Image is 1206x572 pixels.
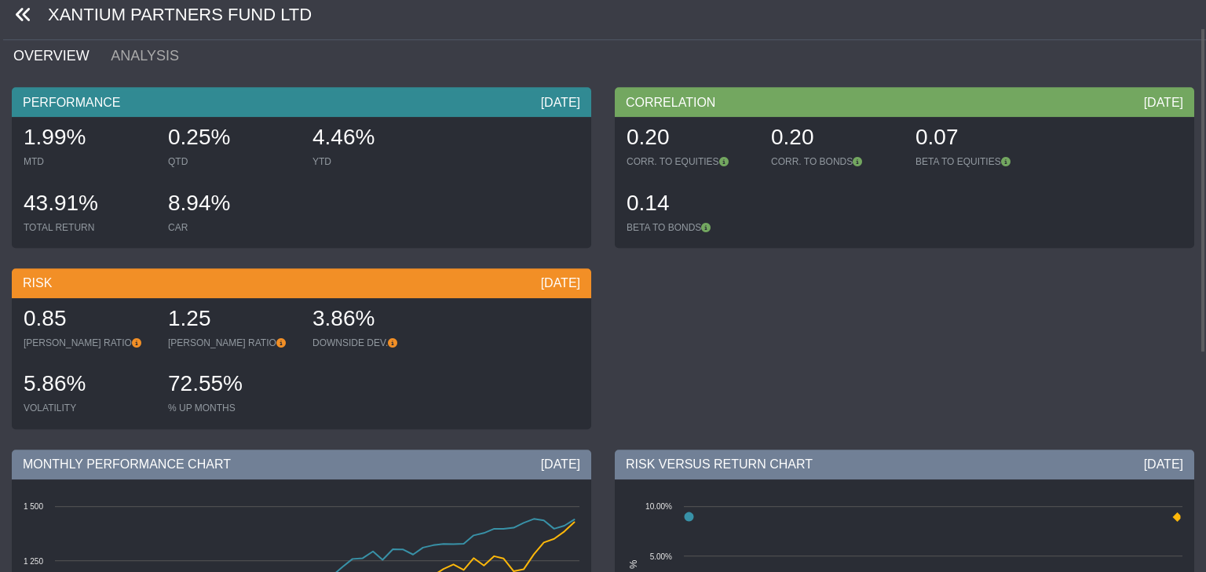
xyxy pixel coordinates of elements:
text: 5.00% [650,552,672,561]
div: TOTAL RETURN [24,221,152,234]
span: 1.99% [24,126,86,150]
div: 0.07 [915,123,1044,156]
div: 0.85 [24,304,152,337]
div: MTD [24,156,152,169]
span: 0.25% [168,126,230,150]
a: OVERVIEW [12,40,109,71]
span: 0.20 [627,126,670,150]
div: RISK VERSUS RETURN CHART [615,450,1194,479]
div: [DATE] [541,94,580,111]
div: QTD [168,156,297,169]
div: 1.25 [168,304,297,337]
div: 8.94% [168,188,297,221]
text: 10.00% [645,502,672,511]
div: 43.91% [24,188,152,221]
a: ANALYSIS [109,40,199,71]
div: 4.46% [312,123,441,156]
div: 5.86% [24,369,152,402]
div: [PERSON_NAME] RATIO [168,337,297,349]
div: MONTHLY PERFORMANCE CHART [12,450,591,479]
div: [DATE] [1144,456,1183,473]
div: 3.86% [312,304,441,337]
div: VOLATILITY [24,402,152,414]
div: PERFORMANCE [12,88,591,118]
div: 72.55% [168,369,297,402]
div: [PERSON_NAME] RATIO [24,337,152,349]
div: DOWNSIDE DEV. [312,337,441,349]
div: [DATE] [541,275,580,292]
div: BETA TO EQUITIES [915,156,1044,169]
text: 1 500 [24,502,43,511]
div: BETA TO BONDS [627,221,755,234]
div: 0.20 [771,123,900,156]
div: CORR. TO BONDS [771,156,900,169]
div: % UP MONTHS [168,402,297,414]
div: RISK [12,268,591,298]
text: 1 250 [24,557,43,566]
div: YTD [312,156,441,169]
div: CORR. TO EQUITIES [627,156,755,169]
div: [DATE] [1144,94,1183,111]
div: [DATE] [541,456,580,473]
div: CAR [168,221,297,234]
div: 0.14 [627,188,755,221]
div: CORRELATION [615,88,1194,118]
